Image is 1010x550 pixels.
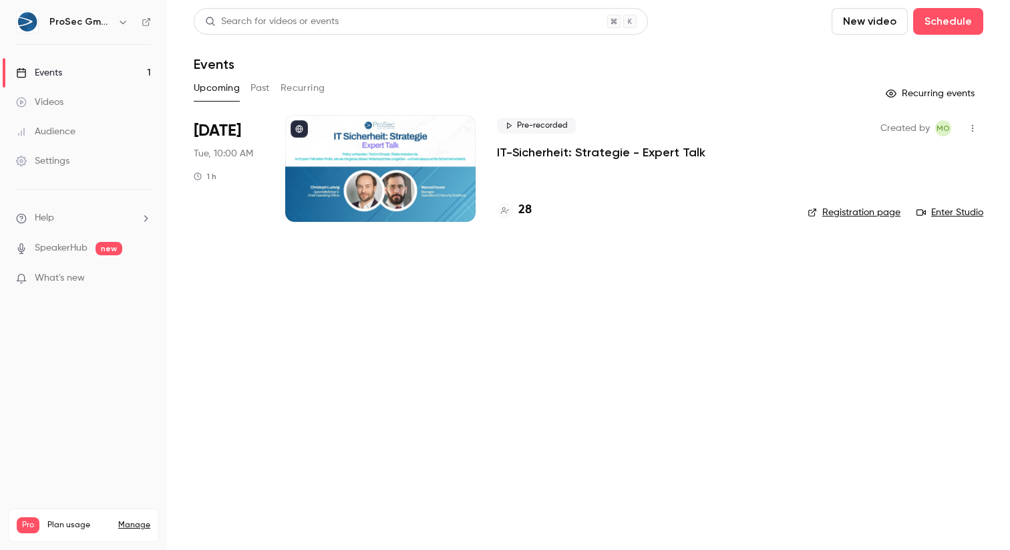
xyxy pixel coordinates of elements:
a: IT-Sicherheit: Strategie - Expert Talk [497,144,705,160]
h6: ProSec GmbH [49,15,112,29]
div: 1 h [194,171,216,182]
h4: 28 [518,201,532,219]
div: Search for videos or events [205,15,339,29]
a: SpeakerHub [35,241,88,255]
span: Plan usage [47,520,110,531]
a: Enter Studio [916,206,983,219]
span: Pro [17,517,39,533]
span: Tue, 10:00 AM [194,147,253,160]
button: Recurring [281,78,325,99]
div: Videos [16,96,63,109]
button: Recurring events [880,83,983,104]
button: Upcoming [194,78,240,99]
span: new [96,242,122,255]
button: Past [250,78,270,99]
div: Settings [16,154,69,168]
button: New video [832,8,908,35]
span: What's new [35,271,85,285]
h1: Events [194,56,234,72]
div: Sep 23 Tue, 10:00 AM (Europe/Berlin) [194,115,264,222]
span: MO [937,120,950,136]
span: [DATE] [194,120,241,142]
div: Events [16,66,62,80]
span: Pre-recorded [497,118,576,134]
span: Created by [880,120,930,136]
a: Registration page [808,206,900,219]
button: Schedule [913,8,983,35]
a: Manage [118,520,150,531]
div: Audience [16,125,75,138]
span: Help [35,211,54,225]
li: help-dropdown-opener [16,211,151,225]
img: ProSec GmbH [17,11,38,33]
span: MD Operative [935,120,951,136]
a: 28 [497,201,532,219]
